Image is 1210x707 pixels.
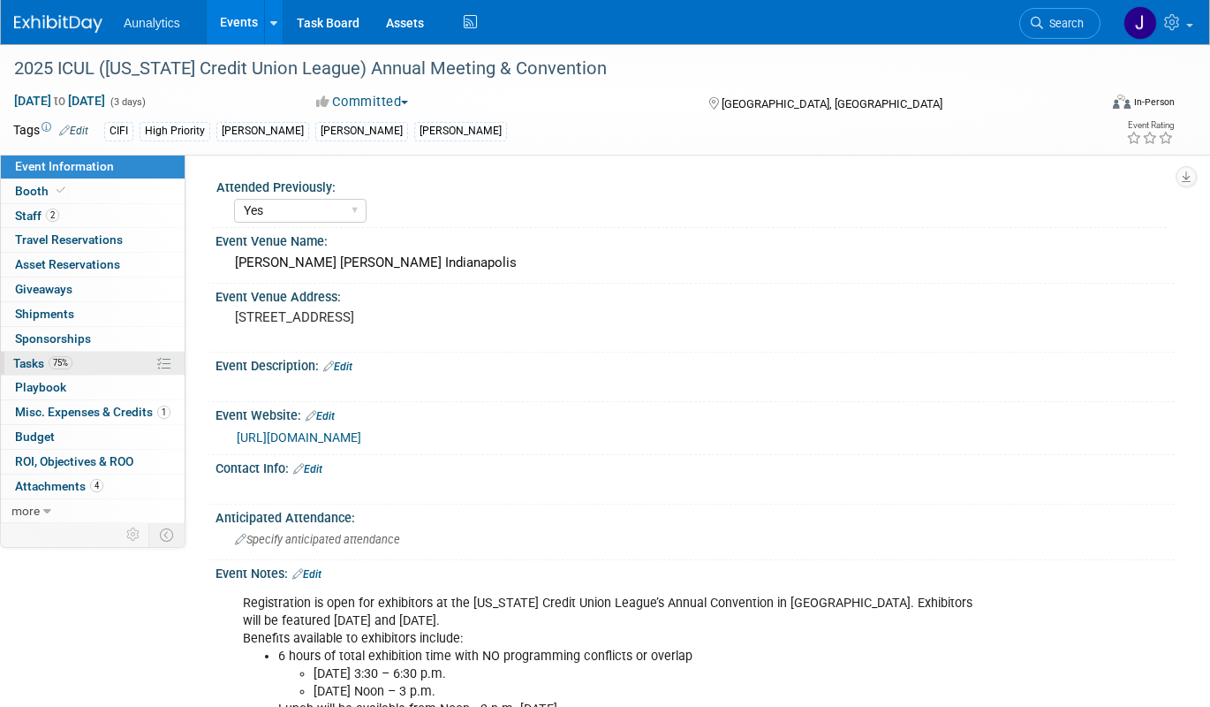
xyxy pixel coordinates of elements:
span: Tasks [13,356,72,370]
span: Booth [15,184,69,198]
a: Event Information [1,155,185,179]
a: more [1,499,185,523]
a: Edit [293,463,322,475]
span: Specify anticipated attendance [235,533,400,546]
span: Travel Reservations [15,232,123,247]
span: Sponsorships [15,331,91,346]
span: 2 [46,209,59,222]
button: Committed [310,93,415,111]
span: to [51,94,68,108]
a: Shipments [1,302,185,326]
a: Tasks75% [1,352,185,376]
div: Attended Previously: [216,174,1167,196]
div: [PERSON_NAME] [PERSON_NAME] Indianapolis [229,249,1161,277]
a: Search [1019,8,1100,39]
td: Personalize Event Tab Strip [118,523,149,546]
a: Edit [323,361,352,373]
td: Toggle Event Tabs [149,523,185,546]
a: Asset Reservations [1,253,185,277]
div: 2025 ICUL ([US_STATE] Credit Union League) Annual Meeting & Convention [8,53,1076,85]
span: [DATE] [DATE] [13,93,106,109]
div: Anticipated Attendance: [216,505,1175,527]
span: (3 days) [109,96,146,108]
span: Budget [15,430,55,444]
span: ROI, Objectives & ROO [15,454,133,468]
li: 6 hours of total exhibition time with NO programming conflicts or overlap [278,648,978,701]
a: Edit [59,125,88,137]
div: Event Rating [1126,121,1174,130]
pre: [STREET_ADDRESS] [235,309,596,325]
li: [DATE] 3:30 – 6:30 p.m. [314,665,978,683]
span: Event Information [15,159,114,173]
a: Giveaways [1,277,185,301]
span: Staff [15,209,59,223]
li: [DATE] Noon – 3 p.m. [314,683,978,701]
span: Giveaways [15,282,72,296]
span: 1 [157,406,170,419]
span: Asset Reservations [15,257,120,271]
a: Playbook [1,376,185,399]
span: 4 [90,479,103,492]
i: Booth reservation complete [57,186,65,195]
span: more [11,504,40,518]
span: Search [1043,17,1084,30]
a: Budget [1,425,185,449]
a: ROI, Objectives & ROO [1,450,185,474]
a: Travel Reservations [1,228,185,252]
span: Shipments [15,307,74,321]
span: Misc. Expenses & Credits [15,405,170,419]
a: Attachments4 [1,475,185,498]
a: Booth [1,179,185,203]
td: Tags [13,121,88,141]
div: [PERSON_NAME] [216,122,309,141]
div: [PERSON_NAME] [315,122,408,141]
div: Contact Info: [216,455,1175,478]
a: Edit [292,568,321,581]
div: Event Venue Address: [216,284,1175,306]
span: [GEOGRAPHIC_DATA], [GEOGRAPHIC_DATA] [722,97,942,110]
img: ExhibitDay [14,15,102,33]
div: In-Person [1133,95,1175,109]
a: [URL][DOMAIN_NAME] [237,430,361,445]
div: Event Website: [216,402,1175,425]
img: Julie Grisanti-Cieslak [1123,6,1157,40]
div: Event Venue Name: [216,228,1175,250]
div: [PERSON_NAME] [414,122,507,141]
span: 75% [49,356,72,369]
img: Format-Inperson.png [1113,95,1131,109]
a: Edit [306,410,335,422]
div: Event Description: [216,353,1175,376]
a: Misc. Expenses & Credits1 [1,400,185,424]
span: Aunalytics [124,16,180,30]
a: Staff2 [1,204,185,228]
div: Event Format [1003,92,1175,118]
div: Event Notes: [216,560,1175,583]
div: CIFI [104,122,133,141]
div: High Priority [140,122,210,141]
a: Sponsorships [1,327,185,351]
span: Playbook [15,380,66,394]
span: Attachments [15,479,103,493]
